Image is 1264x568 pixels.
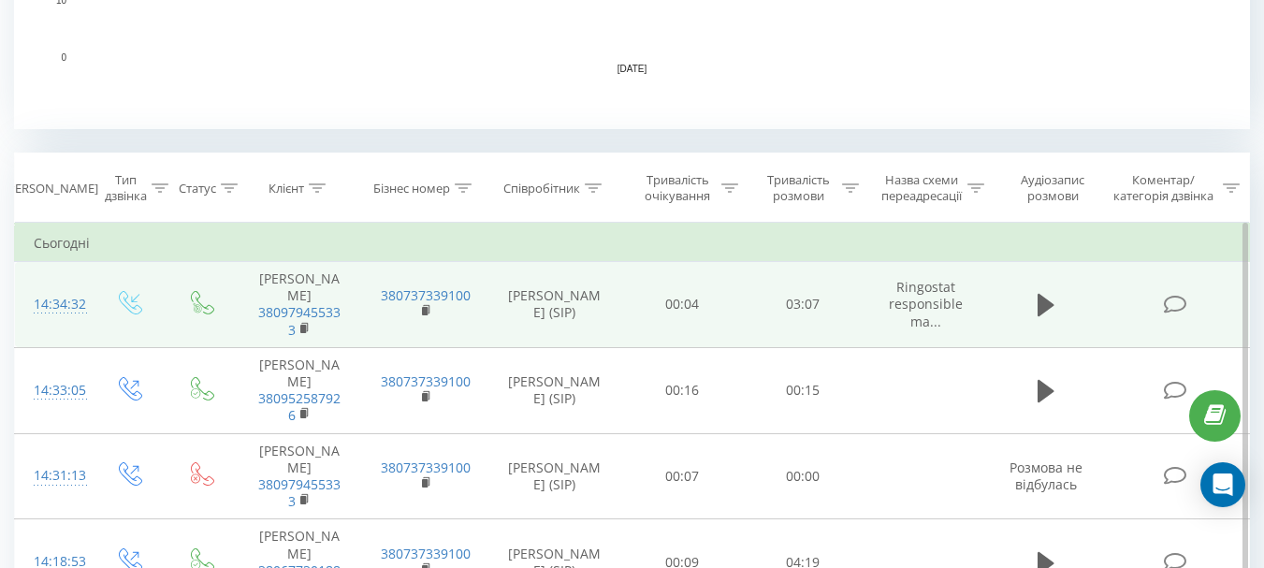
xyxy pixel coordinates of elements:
td: Сьогодні [15,225,1250,262]
td: 00:04 [622,262,743,348]
div: Співробітник [503,181,580,197]
div: Тривалість розмови [760,172,837,204]
td: [PERSON_NAME] [237,262,362,348]
div: Бізнес номер [373,181,450,197]
text: 0 [61,52,66,63]
td: [PERSON_NAME] (SIP) [487,433,622,519]
div: Назва схеми переадресації [880,172,963,204]
div: Open Intercom Messenger [1200,462,1245,507]
td: 00:07 [622,433,743,519]
a: 380737339100 [381,372,471,390]
td: 00:16 [622,347,743,433]
td: [PERSON_NAME] [237,347,362,433]
td: [PERSON_NAME] (SIP) [487,262,622,348]
td: 00:00 [743,433,864,519]
div: 14:33:05 [34,372,73,409]
a: 380737339100 [381,459,471,476]
a: 380979455333 [258,303,341,338]
td: [PERSON_NAME] (SIP) [487,347,622,433]
a: 380737339100 [381,286,471,304]
span: Ringostat responsible ma... [889,278,963,329]
div: Тривалість очікування [639,172,717,204]
td: 00:15 [743,347,864,433]
a: 380979455333 [258,475,341,510]
td: 03:07 [743,262,864,348]
div: 14:31:13 [34,458,73,494]
div: Аудіозапис розмови [1006,172,1100,204]
a: 380952587926 [258,389,341,424]
div: Статус [179,181,216,197]
div: Коментар/категорія дзвінка [1109,172,1218,204]
div: Тип дзвінка [105,172,147,204]
span: Розмова не відбулась [1010,459,1082,493]
div: 14:34:32 [34,286,73,323]
div: [PERSON_NAME] [4,181,98,197]
a: 380737339100 [381,545,471,562]
div: Клієнт [269,181,304,197]
td: [PERSON_NAME] [237,433,362,519]
text: [DATE] [617,64,647,74]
